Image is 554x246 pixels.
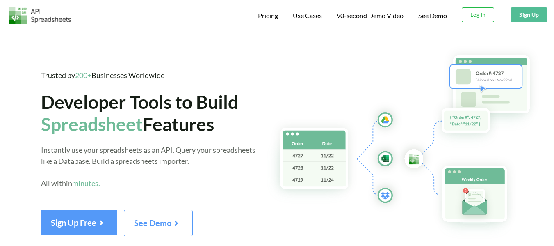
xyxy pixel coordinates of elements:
[51,218,107,228] span: Sign Up Free
[41,113,143,135] span: Spreadsheet
[293,11,322,19] span: Use Cases
[41,91,238,134] span: Developer Tools to Build Features
[134,218,182,228] span: See Demo
[41,145,255,188] span: Instantly use your spreadsheets as an API. Query your spreadsheets like a Database. Build a sprea...
[72,179,100,188] span: minutes.
[124,210,193,236] button: See Demo
[41,71,164,80] span: Trusted by Businesses Worldwide
[75,71,91,80] span: 200+
[462,7,494,22] button: Log In
[9,7,71,24] img: Logo.png
[418,11,447,20] a: See Demo
[337,12,404,19] span: 90-second Demo Video
[266,45,554,239] img: Hero Spreadsheet Flow
[124,221,193,228] a: See Demo
[41,210,117,235] button: Sign Up Free
[258,11,278,19] span: Pricing
[511,7,547,22] button: Sign Up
